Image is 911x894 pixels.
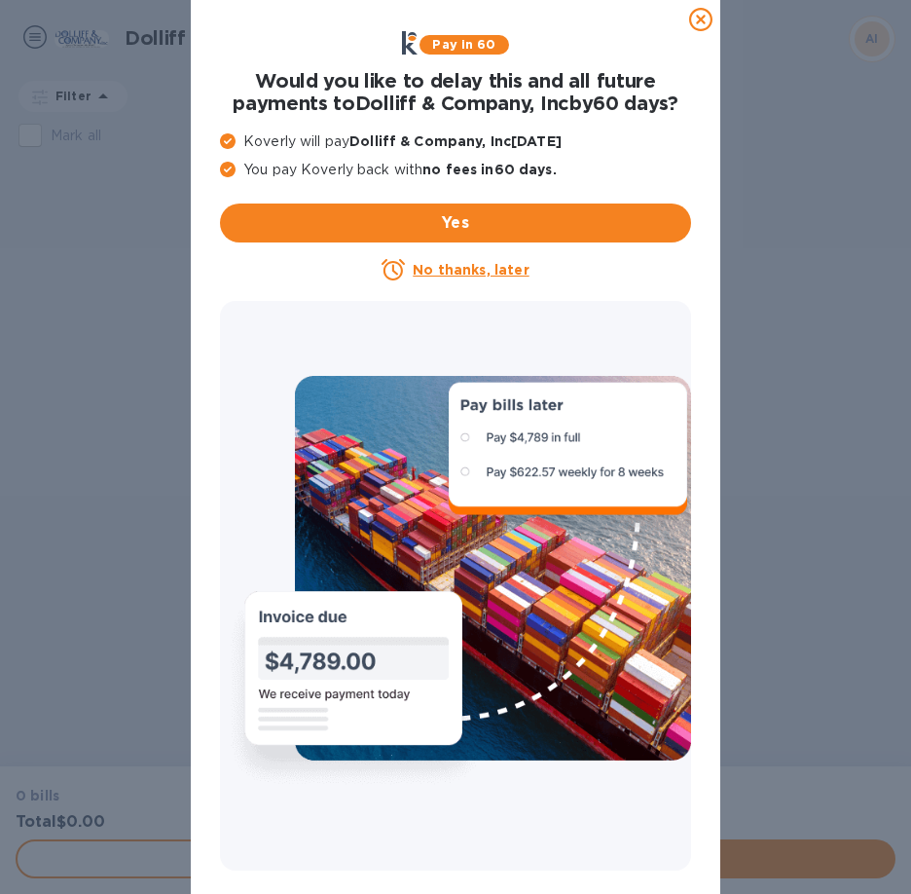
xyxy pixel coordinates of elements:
p: Koverly will pay [220,131,691,152]
p: You pay Koverly back with [220,160,691,180]
u: No thanks, later [413,262,528,278]
h1: Would you like to delay this and all future payments to Dolliff & Company, Inc by 60 days ? [220,70,691,116]
button: Yes [220,204,691,242]
span: Yes [236,211,675,235]
b: Dolliff & Company, Inc [DATE] [349,133,562,149]
b: Pay in 60 [432,37,495,52]
b: no fees in 60 days . [422,162,556,177]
